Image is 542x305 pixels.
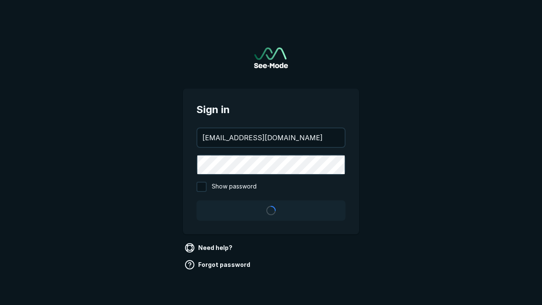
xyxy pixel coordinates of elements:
img: See-Mode Logo [254,47,288,68]
a: Forgot password [183,258,254,272]
a: Need help? [183,241,236,255]
input: your@email.com [197,128,345,147]
a: Go to sign in [254,47,288,68]
span: Sign in [196,102,346,117]
span: Show password [212,182,257,192]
